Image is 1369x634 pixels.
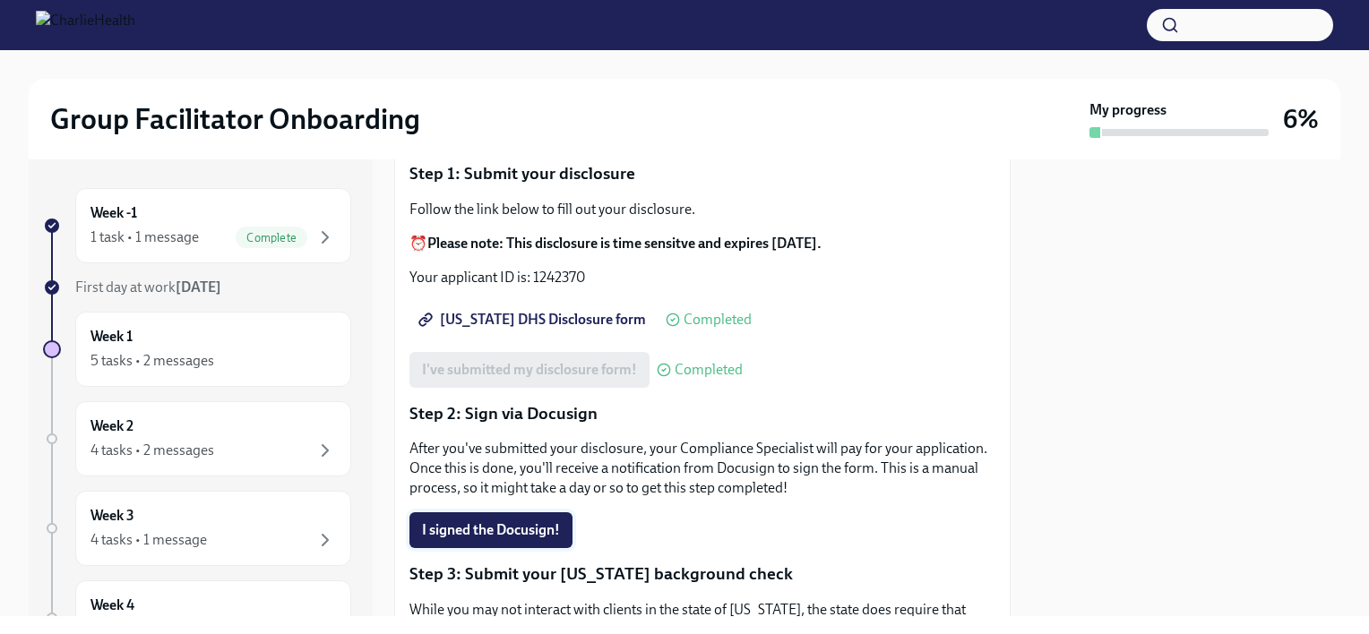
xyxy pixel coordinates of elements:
button: I signed the Docusign! [409,512,573,548]
h3: 6% [1283,103,1319,135]
h6: Week 1 [90,327,133,347]
p: Step 3: Submit your [US_STATE] background check [409,562,995,586]
p: ⏰ [409,234,995,253]
p: Step 1: Submit your disclosure [409,162,995,185]
strong: [DATE] [176,278,221,296]
h6: Week 2 [90,416,133,436]
strong: Please note: This disclosure is time sensitve and expires [DATE]. [427,235,822,252]
div: 1 task • 1 message [90,227,199,247]
a: Week -11 task • 1 messageComplete [43,188,351,263]
h2: Group Facilitator Onboarding [50,101,420,137]
a: First day at work[DATE] [43,278,351,297]
span: First day at work [75,278,221,296]
p: After you've submitted your disclosure, your Compliance Specialist will pay for your application.... [409,439,995,498]
span: Completed [675,363,743,377]
img: CharlieHealth [36,11,135,39]
h6: Week -1 [90,203,137,223]
span: I signed the Docusign! [422,521,560,539]
p: Step 2: Sign via Docusign [409,402,995,425]
div: 5 tasks • 2 messages [90,351,214,371]
span: [US_STATE] DHS Disclosure form [422,311,646,329]
p: Your applicant ID is: 1242370 [409,268,995,287]
div: 4 tasks • 2 messages [90,441,214,460]
span: Complete [236,231,307,244]
span: Completed [684,313,752,327]
div: 4 tasks • 1 message [90,530,207,550]
h6: Week 4 [90,595,134,615]
a: Week 15 tasks • 2 messages [43,312,351,387]
a: [US_STATE] DHS Disclosure form [409,302,659,338]
p: Follow the link below to fill out your disclosure. [409,200,995,219]
a: Week 34 tasks • 1 message [43,491,351,566]
h6: Week 3 [90,506,134,526]
a: Week 24 tasks • 2 messages [43,401,351,476]
strong: My progress [1089,100,1167,120]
